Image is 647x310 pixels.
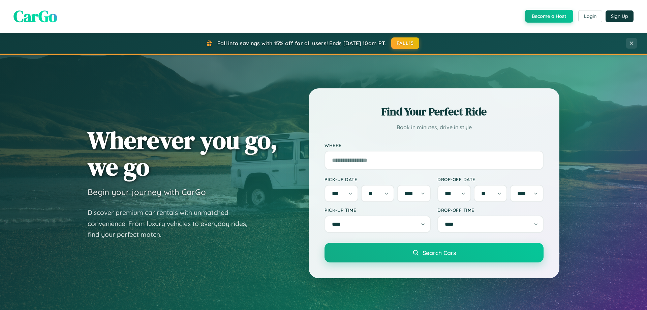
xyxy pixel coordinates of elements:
h2: Find Your Perfect Ride [325,104,544,119]
button: FALL15 [391,37,420,49]
button: Sign Up [606,10,634,22]
p: Book in minutes, drive in style [325,122,544,132]
label: Drop-off Date [437,176,544,182]
button: Search Cars [325,243,544,262]
label: Pick-up Time [325,207,431,213]
span: CarGo [13,5,57,27]
label: Drop-off Time [437,207,544,213]
h3: Begin your journey with CarGo [88,187,206,197]
p: Discover premium car rentals with unmatched convenience. From luxury vehicles to everyday rides, ... [88,207,256,240]
h1: Wherever you go, we go [88,127,278,180]
span: Search Cars [423,249,456,256]
label: Pick-up Date [325,176,431,182]
button: Become a Host [525,10,573,23]
button: Login [578,10,602,22]
span: Fall into savings with 15% off for all users! Ends [DATE] 10am PT. [217,40,386,47]
label: Where [325,142,544,148]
